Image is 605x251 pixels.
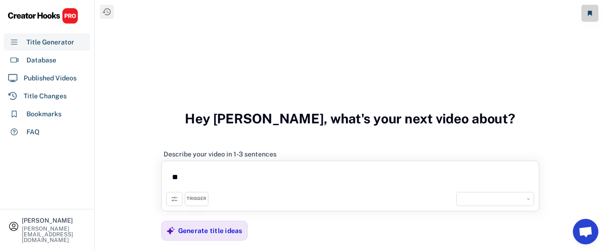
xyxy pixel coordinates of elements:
div: TRIGGER [187,196,206,202]
div: FAQ [26,127,40,137]
h3: Hey [PERSON_NAME], what's your next video about? [185,101,515,137]
img: CHPRO%20Logo.svg [8,8,78,24]
div: Generate title ideas [178,226,242,235]
div: Published Videos [24,73,77,83]
div: Database [26,55,56,65]
img: yH5BAEAAAAALAAAAAABAAEAAAIBRAA7 [459,195,467,203]
div: Bookmarks [26,109,61,119]
div: Title Changes [24,91,67,101]
div: [PERSON_NAME][EMAIL_ADDRESS][DOMAIN_NAME] [22,226,86,243]
div: [PERSON_NAME] [22,217,86,224]
div: Describe your video in 1-3 sentences [164,150,277,158]
div: Title Generator [26,37,74,47]
a: Open chat [573,219,598,244]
